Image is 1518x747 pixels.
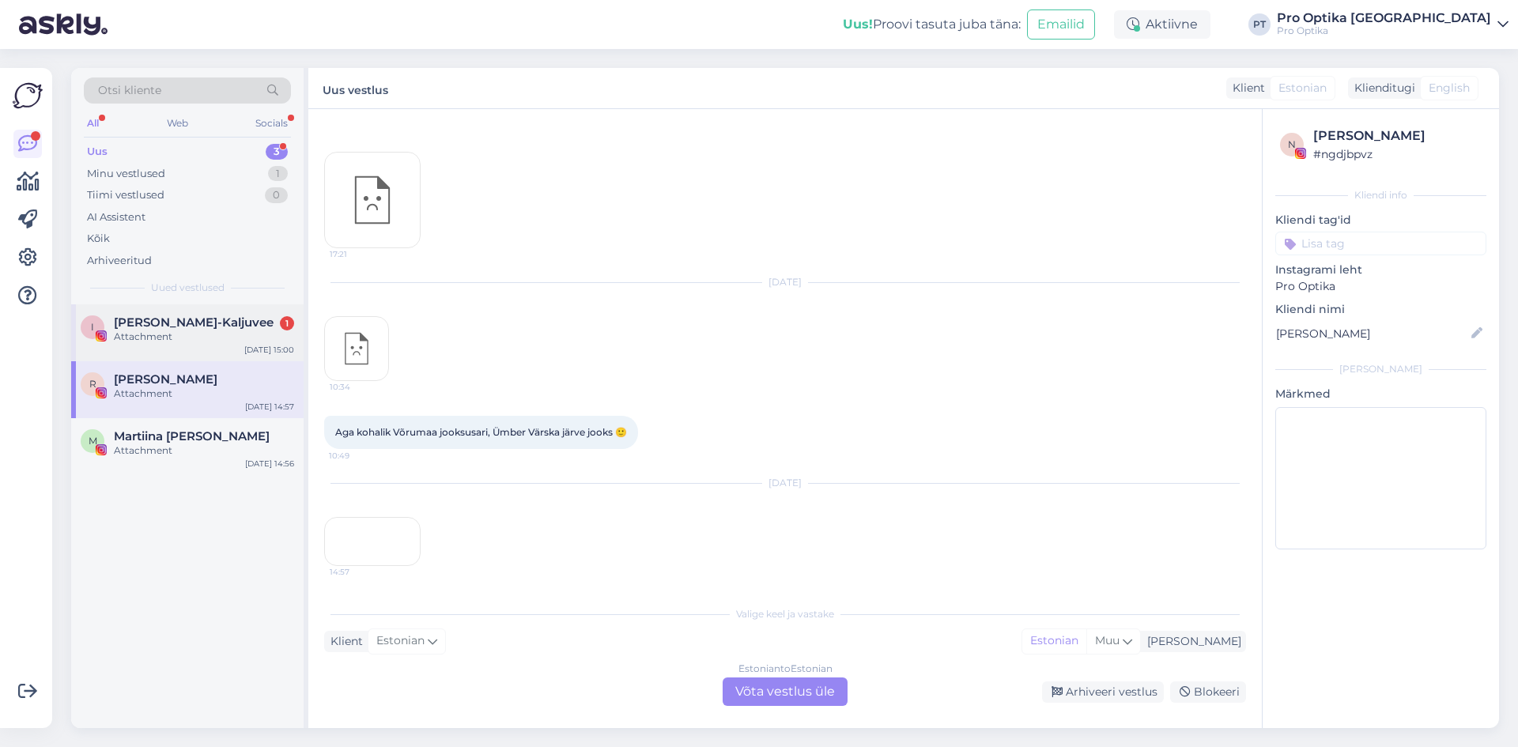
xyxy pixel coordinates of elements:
span: 10:49 [329,450,388,462]
input: Lisa nimi [1276,325,1468,342]
div: Attachment [114,443,294,458]
div: Valige keel ja vastake [324,607,1246,621]
span: Raido Ränkel [114,372,217,387]
div: 1 [280,316,294,330]
div: Klienditugi [1348,80,1415,96]
img: attachment [325,317,388,380]
div: Pro Optika [GEOGRAPHIC_DATA] [1277,12,1491,25]
span: Aga kohalik Võrumaa jooksusari, Ümber Värska järve jooks 🙂 [335,426,627,438]
div: Pro Optika [1277,25,1491,37]
div: Klient [324,633,363,650]
button: Emailid [1027,9,1095,40]
div: Tiimi vestlused [87,187,164,203]
div: 1 [268,166,288,182]
b: Uus! [843,17,873,32]
p: Märkmed [1275,386,1486,402]
input: Lisa tag [1275,232,1486,255]
div: Socials [252,113,291,134]
span: I [91,321,94,333]
div: Proovi tasuta juba täna: [843,15,1021,34]
span: English [1429,80,1470,96]
span: 10:34 [330,381,389,393]
div: AI Assistent [87,209,145,225]
span: 14:57 [330,566,389,578]
div: [DATE] [324,476,1246,490]
div: Uus [87,144,108,160]
div: Võta vestlus üle [723,677,848,706]
div: Blokeeri [1170,681,1246,703]
div: Arhiveeritud [87,253,152,269]
div: Estonian [1022,629,1086,653]
img: Askly Logo [13,81,43,111]
div: Attachment [114,330,294,344]
div: [PERSON_NAME] [1141,633,1241,650]
div: Minu vestlused [87,166,165,182]
label: Uus vestlus [323,77,388,99]
span: M [89,435,97,447]
div: # ngdjbpvz [1313,145,1482,163]
span: Martiina Kadaja [114,429,270,443]
div: Arhiveeri vestlus [1042,681,1164,703]
div: [PERSON_NAME] [1313,126,1482,145]
div: [DATE] 14:56 [245,458,294,470]
p: Kliendi nimi [1275,301,1486,318]
div: Kliendi info [1275,188,1486,202]
div: Kõik [87,231,110,247]
div: 0 [265,187,288,203]
span: Uued vestlused [151,281,225,295]
div: Web [164,113,191,134]
span: 17:21 [330,248,389,260]
span: n [1288,138,1296,150]
span: Iiris Tooma-Kaljuvee [114,315,274,330]
div: Aktiivne [1114,10,1210,39]
div: [DATE] [324,275,1246,289]
p: Pro Optika [1275,278,1486,295]
div: Attachment [114,387,294,401]
span: Muu [1095,633,1120,647]
div: [DATE] 14:57 [245,401,294,413]
span: Otsi kliente [98,82,161,99]
p: Kliendi tag'id [1275,212,1486,228]
div: Estonian to Estonian [738,662,833,676]
a: Pro Optika [GEOGRAPHIC_DATA]Pro Optika [1277,12,1509,37]
div: [PERSON_NAME] [1275,362,1486,376]
div: [DATE] 15:00 [244,344,294,356]
span: Estonian [1278,80,1327,96]
span: R [89,378,96,390]
div: Klient [1226,80,1265,96]
span: Estonian [376,632,425,650]
div: PT [1248,13,1271,36]
div: 3 [266,144,288,160]
div: All [84,113,102,134]
p: Instagrami leht [1275,262,1486,278]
